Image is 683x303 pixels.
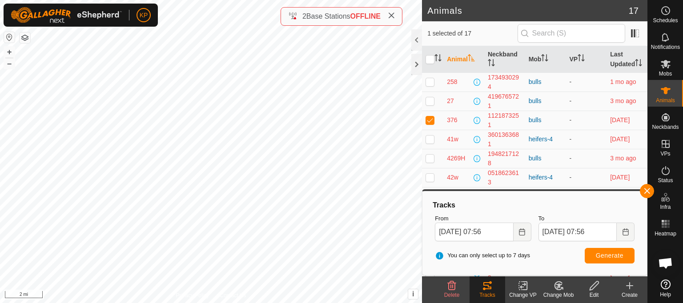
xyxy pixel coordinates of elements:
span: 8 Sept 2025, 7:56 pm [610,174,630,181]
span: Status [658,178,673,183]
span: 8 Sept 2025, 7:57 pm [610,136,630,143]
span: Help [660,292,671,297]
button: Map Layers [20,32,30,43]
p-sorticon: Activate to sort [541,56,548,63]
button: Generate [585,248,635,263]
span: Animals [656,98,675,103]
label: From [435,214,531,223]
img: Gallagher Logo [11,7,122,23]
app-display-virtual-paddock-transition: - [569,116,571,124]
span: 2 [302,12,306,20]
button: Choose Date [514,223,531,241]
span: VPs [660,151,670,156]
span: 4 June 2025, 1:23 am [610,97,636,104]
span: Base Stations [306,12,350,20]
h2: Animals [427,5,629,16]
div: bulls [529,116,562,125]
span: 27 [447,96,454,106]
div: 3601363681 [488,130,522,149]
app-display-virtual-paddock-transition: - [569,78,571,85]
a: Contact Us [220,291,246,299]
app-display-virtual-paddock-transition: - [569,174,571,181]
span: Notifications [651,44,680,50]
div: bulls [529,154,562,163]
div: bulls [529,77,562,87]
p-sorticon: Activate to sort [468,56,475,63]
p-sorticon: Activate to sort [488,60,495,68]
span: Mobs [659,71,672,76]
span: 41w [447,135,458,144]
th: Last Updated [607,46,647,73]
div: 1121873251 [488,111,522,130]
div: 0518623613 [488,168,522,187]
span: OFFLINE [350,12,381,20]
span: Neckbands [652,124,679,130]
button: – [4,58,15,69]
th: Mob [525,46,566,73]
a: Privacy Policy [176,291,209,299]
div: Tracks [431,200,638,211]
button: Reset Map [4,32,15,43]
span: 17 [629,4,639,17]
th: VP [566,46,607,73]
app-display-virtual-paddock-transition: - [569,136,571,143]
div: 1734930294 [488,73,522,92]
div: bulls [529,96,562,106]
span: 258 [447,77,457,87]
div: 2084721228 [488,187,522,206]
div: Change VP [505,291,541,299]
div: 1948217128 [488,149,522,168]
a: Help [648,276,683,301]
span: 3 Aug 2025, 8:08 pm [610,78,636,85]
span: 376 [447,116,457,125]
button: Choose Date [617,223,635,241]
button: + [4,47,15,57]
span: KP [140,11,148,20]
span: Infra [660,204,671,210]
th: Animal [443,46,484,73]
p-sorticon: Activate to sort [635,60,642,68]
span: i [412,290,414,298]
div: Edit [576,291,612,299]
div: heifers-4 [529,135,562,144]
div: Change Mob [541,291,576,299]
div: Open chat [652,250,679,276]
span: Schedules [653,18,678,23]
input: Search (S) [518,24,625,43]
p-sorticon: Activate to sort [434,56,442,63]
span: 42w [447,173,458,182]
th: Neckband [484,46,525,73]
p-sorticon: Activate to sort [578,56,585,63]
app-display-virtual-paddock-transition: - [569,97,571,104]
div: Tracks [470,291,505,299]
div: heifers-4 [529,173,562,182]
span: Heatmap [655,231,676,236]
span: Generate [596,252,623,259]
div: 4196765721 [488,92,522,111]
label: To [538,214,635,223]
app-display-virtual-paddock-transition: - [569,155,571,162]
div: Create [612,291,647,299]
span: 12 Sept 2025, 8:18 am [610,116,630,124]
span: 1 selected of 17 [427,29,517,38]
span: 4 June 2025, 1:14 am [610,155,636,162]
span: You can only select up to 7 days [435,251,530,260]
span: Delete [444,292,460,298]
span: 4269H [447,154,465,163]
button: i [408,289,418,299]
